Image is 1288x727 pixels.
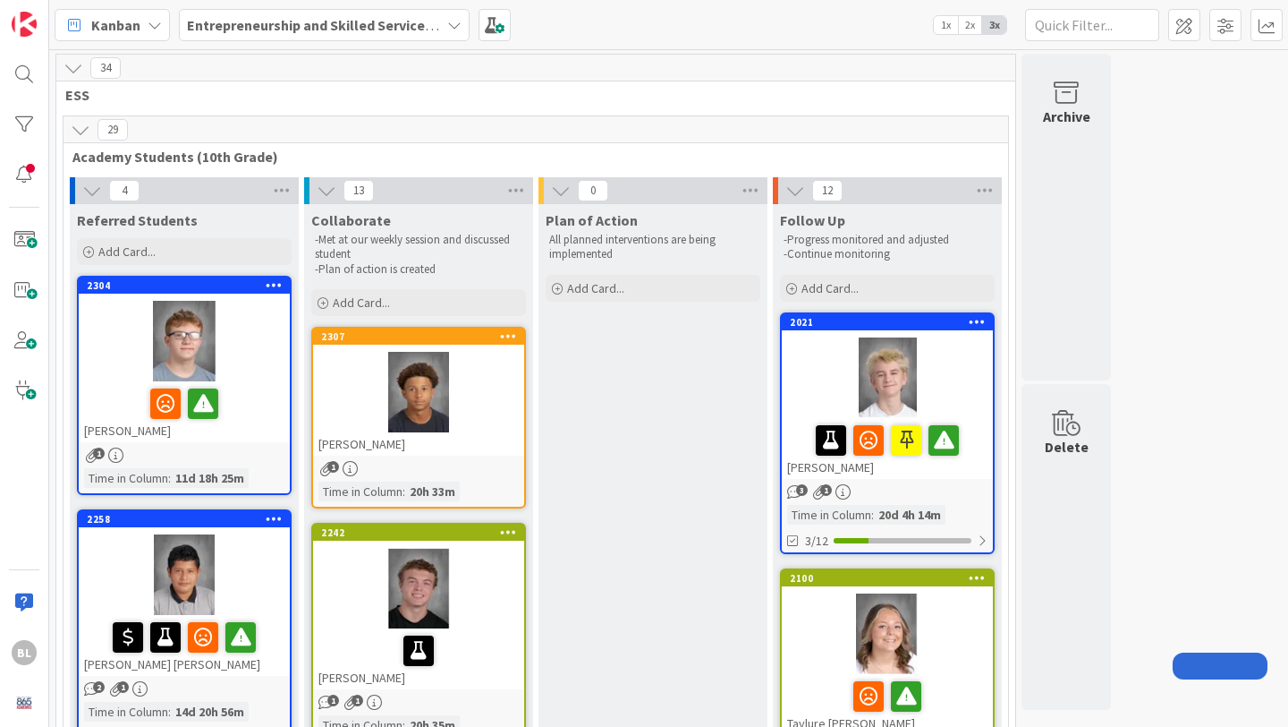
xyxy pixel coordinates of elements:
[313,329,524,345] div: 2307
[93,448,105,459] span: 1
[782,314,993,330] div: 2021
[405,482,460,501] div: 20h 33m
[805,532,828,551] span: 3/12
[311,211,391,229] span: Collaborate
[313,329,524,456] div: 2307[PERSON_NAME]
[168,702,171,722] span: :
[782,314,993,479] div: 2021[PERSON_NAME]
[578,180,608,201] span: 0
[546,211,638,229] span: Plan of Action
[321,330,524,343] div: 2307
[333,295,390,311] span: Add Card...
[549,233,757,262] p: All planned interventions are being implemented
[79,615,290,676] div: [PERSON_NAME] [PERSON_NAME]
[871,505,874,525] span: :
[168,468,171,488] span: :
[12,640,37,665] div: BL
[98,244,156,260] span: Add Card...
[982,16,1006,34] span: 3x
[313,432,524,456] div: [PERSON_NAME]
[117,681,129,693] span: 1
[79,278,290,442] div: 2304[PERSON_NAME]
[313,525,524,541] div: 2242
[1045,436,1089,458] div: Delete
[171,702,249,722] div: 14d 20h 56m
[343,180,374,201] span: 13
[12,690,37,715] img: avatar
[782,570,993,586] div: 2100
[97,119,128,141] span: 29
[782,418,993,479] div: [PERSON_NAME]
[327,695,339,706] span: 1
[84,468,168,488] div: Time in Column
[812,180,843,201] span: 12
[79,511,290,527] div: 2258
[796,484,808,496] span: 3
[77,211,198,229] span: Referred Students
[1025,9,1159,41] input: Quick Filter...
[187,16,624,34] b: Entrepreneurship and Skilled Services Interventions - [DATE]-[DATE]
[327,461,339,473] span: 1
[934,16,958,34] span: 1x
[12,12,37,37] img: Visit kanbanzone.com
[790,572,993,585] div: 2100
[171,468,249,488] div: 11d 18h 25m
[315,233,522,262] p: -Met at our weekly session and discussed student
[352,695,363,706] span: 1
[567,280,624,296] span: Add Card...
[72,148,986,166] span: Academy Students (10th Grade)
[874,505,945,525] div: 20d 4h 14m
[84,702,168,722] div: Time in Column
[780,211,845,229] span: Follow Up
[90,57,121,79] span: 34
[402,482,405,501] span: :
[787,505,871,525] div: Time in Column
[87,513,290,526] div: 2258
[87,279,290,292] div: 2304
[784,247,991,261] p: -Continue monitoring
[801,280,859,296] span: Add Card...
[79,278,290,294] div: 2304
[65,86,993,104] span: ESS
[109,180,140,201] span: 4
[313,629,524,689] div: [PERSON_NAME]
[820,484,832,496] span: 1
[790,316,993,329] div: 2021
[318,482,402,501] div: Time in Column
[79,511,290,676] div: 2258[PERSON_NAME] [PERSON_NAME]
[93,681,105,693] span: 2
[958,16,982,34] span: 2x
[79,381,290,442] div: [PERSON_NAME]
[315,262,522,277] p: -Plan of action is created
[1043,106,1090,127] div: Archive
[91,14,140,36] span: Kanban
[321,526,524,539] div: 2242
[313,525,524,689] div: 2242[PERSON_NAME]
[784,233,991,247] p: -Progress monitored and adjusted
